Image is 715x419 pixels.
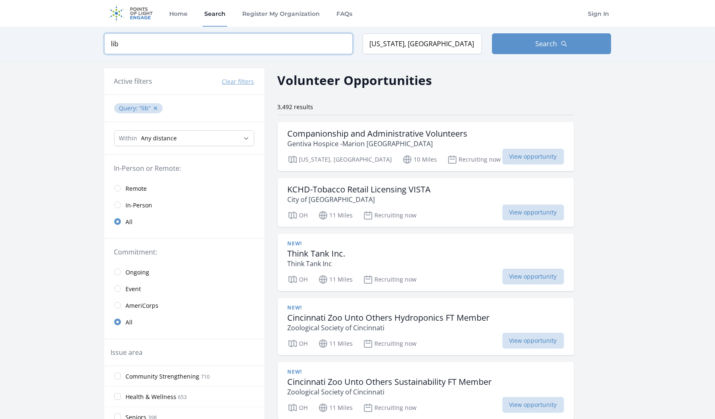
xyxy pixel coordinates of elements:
span: View opportunity [502,333,564,349]
span: 710 [201,373,210,380]
span: New! [288,304,302,311]
h3: Think Tank Inc. [288,249,346,259]
p: OH [288,339,308,349]
p: 11 Miles [318,274,353,284]
span: New! [288,369,302,375]
a: Remote [104,180,264,197]
p: 11 Miles [318,339,353,349]
p: Zoological Society of Cincinnati [288,387,492,397]
a: AmeriCorps [104,297,264,314]
a: In-Person [104,197,264,213]
button: Search [492,33,611,54]
legend: Issue area [111,347,143,357]
h3: Cincinnati Zoo Unto Others Hydroponics FT Member [288,313,490,323]
h2: Volunteer Opportunities [278,71,432,90]
p: OH [288,403,308,413]
span: In-Person [126,201,153,209]
h3: KCHD-Tobacco Retail Licensing VISTA [288,185,431,195]
a: New! Think Tank Inc. Think Tank Inc OH 11 Miles Recruiting now View opportunity [278,234,574,291]
p: [US_STATE], [GEOGRAPHIC_DATA] [288,155,392,165]
h3: Cincinnati Zoo Unto Others Sustainability FT Member [288,377,492,387]
a: New! Cincinnati Zoo Unto Others Hydroponics FT Member Zoological Society of Cincinnati OH 11 Mile... [278,298,574,355]
p: 11 Miles [318,403,353,413]
p: 11 Miles [318,210,353,220]
p: City of [GEOGRAPHIC_DATA] [288,195,431,205]
a: All [104,213,264,230]
span: View opportunity [502,205,564,220]
span: 653 [178,394,187,401]
span: View opportunity [502,269,564,284]
h3: Active filters [114,76,153,86]
p: 10 Miles [402,155,437,165]
input: Community Strengthening 710 [114,373,121,379]
span: AmeriCorps [126,302,159,310]
p: Think Tank Inc [288,259,346,269]
p: Recruiting now [447,155,501,165]
a: Ongoing [104,264,264,280]
select: Search Radius [114,130,254,146]
span: View opportunity [502,149,564,165]
input: Keyword [104,33,353,54]
p: Zoological Society of Cincinnati [288,323,490,333]
span: Search [536,39,557,49]
legend: In-Person or Remote: [114,163,254,173]
p: OH [288,274,308,284]
span: View opportunity [502,397,564,413]
span: Remote [126,185,147,193]
p: Recruiting now [363,210,417,220]
p: Gentiva Hospice -Marion [GEOGRAPHIC_DATA] [288,139,468,149]
span: Community Strengthening [126,372,200,381]
span: All [126,318,133,327]
a: All [104,314,264,330]
span: Ongoing [126,268,150,277]
button: Clear filters [222,77,254,86]
input: Location [363,33,482,54]
span: Health & Wellness [126,393,177,401]
h3: Companionship and Administrative Volunteers [288,129,468,139]
span: 3,492 results [278,103,314,111]
a: Companionship and Administrative Volunteers Gentiva Hospice -Marion [GEOGRAPHIC_DATA] [US_STATE],... [278,122,574,171]
p: Recruiting now [363,339,417,349]
p: Recruiting now [363,274,417,284]
q: lib [140,104,151,112]
span: Query : [119,104,140,112]
p: OH [288,210,308,220]
input: Health & Wellness 653 [114,393,121,400]
a: Event [104,280,264,297]
a: KCHD-Tobacco Retail Licensing VISTA City of [GEOGRAPHIC_DATA] OH 11 Miles Recruiting now View opp... [278,178,574,227]
p: Recruiting now [363,403,417,413]
span: New! [288,240,302,247]
legend: Commitment: [114,247,254,257]
span: Event [126,285,141,293]
button: ✕ [153,104,158,112]
span: All [126,218,133,226]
